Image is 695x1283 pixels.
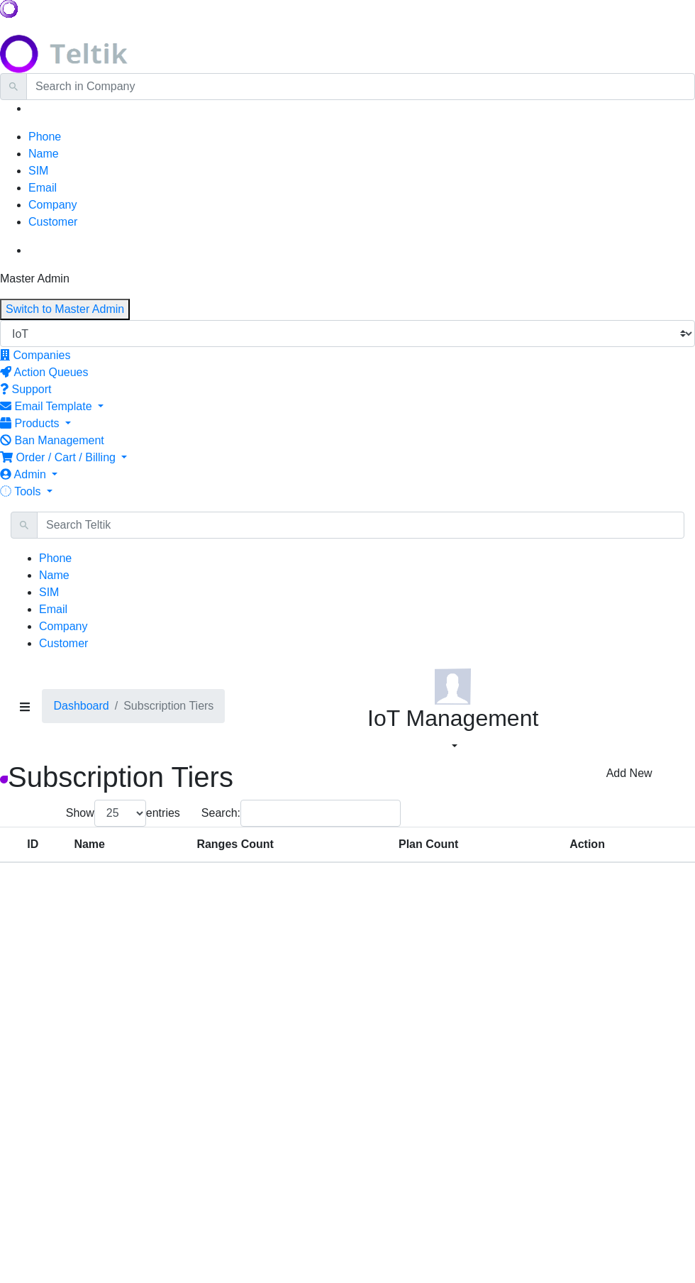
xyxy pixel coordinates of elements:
a: Phone [28,131,61,143]
th: Ranges Count [188,827,390,862]
label: Search: [267,800,335,827]
nav: breadcrumb [11,689,337,734]
a: Company [39,620,87,632]
span: Ban Management [14,434,104,446]
a: Switch to Master Admin [6,303,124,315]
li: Subscription Tiers [109,698,214,715]
a: Name [28,148,59,160]
span: Tools [14,485,40,497]
th: Action [561,827,678,862]
a: SIM [39,586,59,598]
th: Name [65,827,188,862]
span: Action Queues [14,366,89,378]
span: Support [11,383,51,395]
input: Search Teltik [37,512,684,539]
button: IoT Management [358,663,547,759]
a: Email [28,182,57,194]
span: Email Template [14,400,91,412]
a: SIM [28,165,48,177]
a: Customer [28,216,77,228]
span: Companies [13,349,70,361]
span: Admin [14,468,46,480]
input: Search in Company [26,73,695,100]
a: Company [28,199,77,211]
span: Products [14,417,59,429]
span: Order / Cart / Billing [16,451,115,463]
select: Showentries [94,800,146,827]
a: Name [39,569,69,581]
a: Add New [597,760,662,787]
th: Plan Count [390,827,561,862]
a: Email [39,603,67,615]
a: Customer [39,637,88,649]
a: Phone [39,552,72,564]
a: Dashboard [53,700,109,712]
h2: IoT Management [367,705,538,732]
input: Search: [240,800,401,827]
